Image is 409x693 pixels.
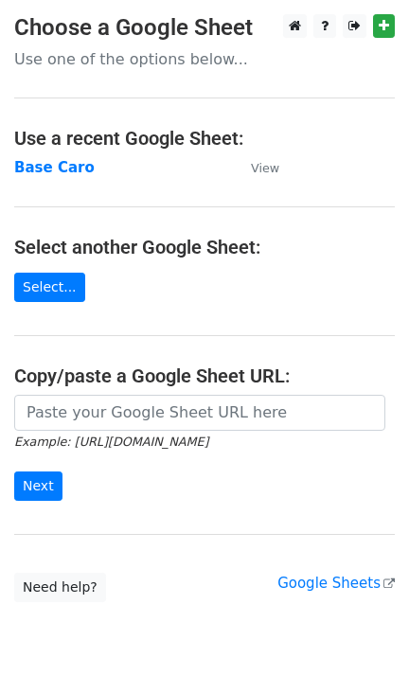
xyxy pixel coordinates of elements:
h4: Copy/paste a Google Sheet URL: [14,364,395,387]
a: Select... [14,273,85,302]
small: Example: [URL][DOMAIN_NAME] [14,435,208,449]
h4: Use a recent Google Sheet: [14,127,395,150]
h4: Select another Google Sheet: [14,236,395,258]
p: Use one of the options below... [14,49,395,69]
h3: Choose a Google Sheet [14,14,395,42]
a: Google Sheets [277,575,395,592]
input: Next [14,471,62,501]
input: Paste your Google Sheet URL here [14,395,385,431]
small: View [251,161,279,175]
a: Need help? [14,573,106,602]
a: Base Caro [14,159,95,176]
a: View [232,159,279,176]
